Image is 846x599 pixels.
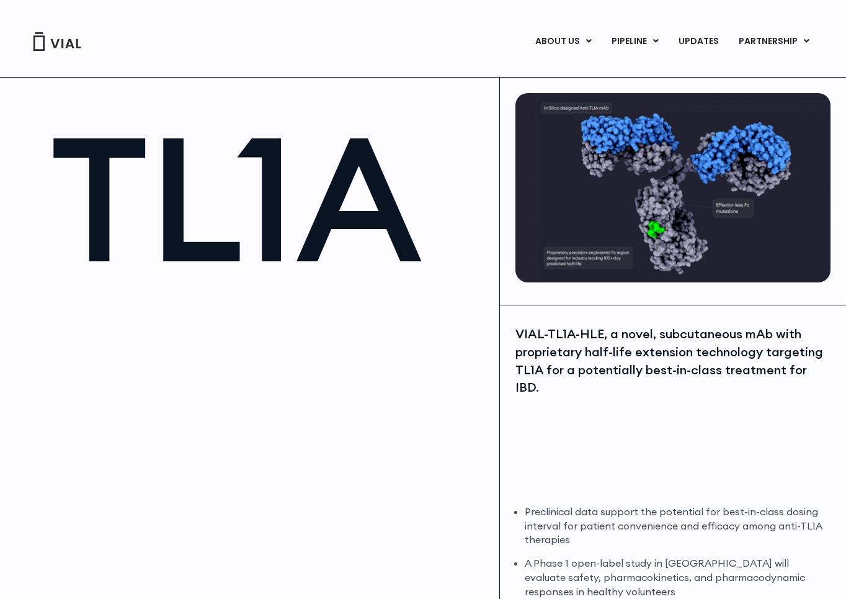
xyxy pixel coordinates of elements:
[515,93,830,283] img: TL1A antibody diagram.
[669,31,728,52] a: UPDATES
[729,31,819,52] a: PARTNERSHIPMenu Toggle
[525,31,601,52] a: ABOUT USMenu Toggle
[602,31,668,52] a: PIPELINEMenu Toggle
[50,112,487,285] h1: TL1A
[525,505,830,547] li: Preclinical data support the potential for best-in-class dosing interval for patient convenience ...
[32,32,82,51] img: Vial Logo
[515,325,830,396] div: VIAL-TL1A-HLE, a novel, subcutaneous mAb with proprietary half-life extension technology targetin...
[525,556,830,599] li: A Phase 1 open-label study in [GEOGRAPHIC_DATA] will evaluate safety, pharmacokinetics, and pharm...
